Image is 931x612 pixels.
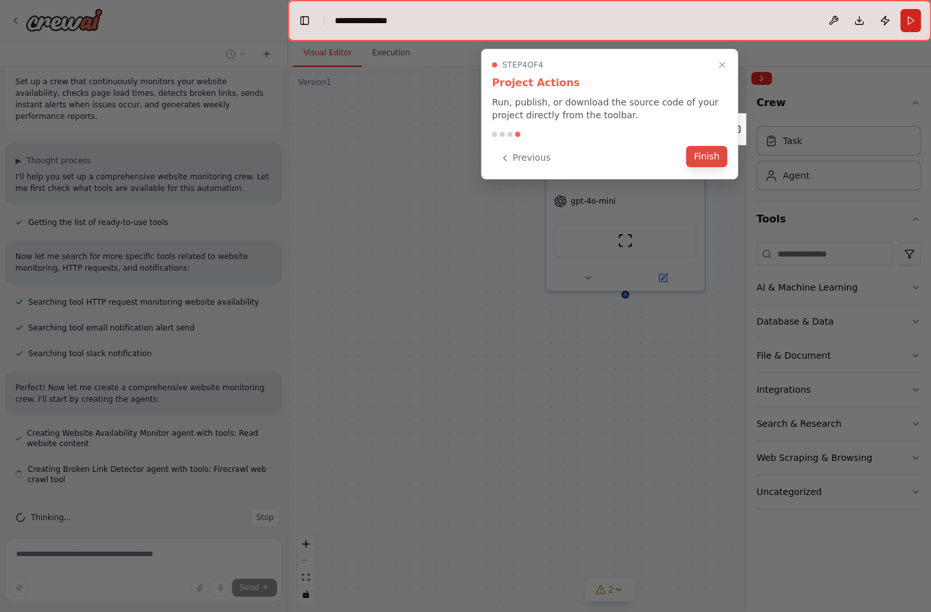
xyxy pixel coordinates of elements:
[492,75,727,91] h3: Project Actions
[492,147,558,168] button: Previous
[714,57,730,73] button: Close walkthrough
[502,60,544,70] span: Step 4 of 4
[296,12,314,30] button: Hide left sidebar
[492,96,727,122] p: Run, publish, or download the source code of your project directly from the toolbar.
[686,146,727,167] button: Finish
